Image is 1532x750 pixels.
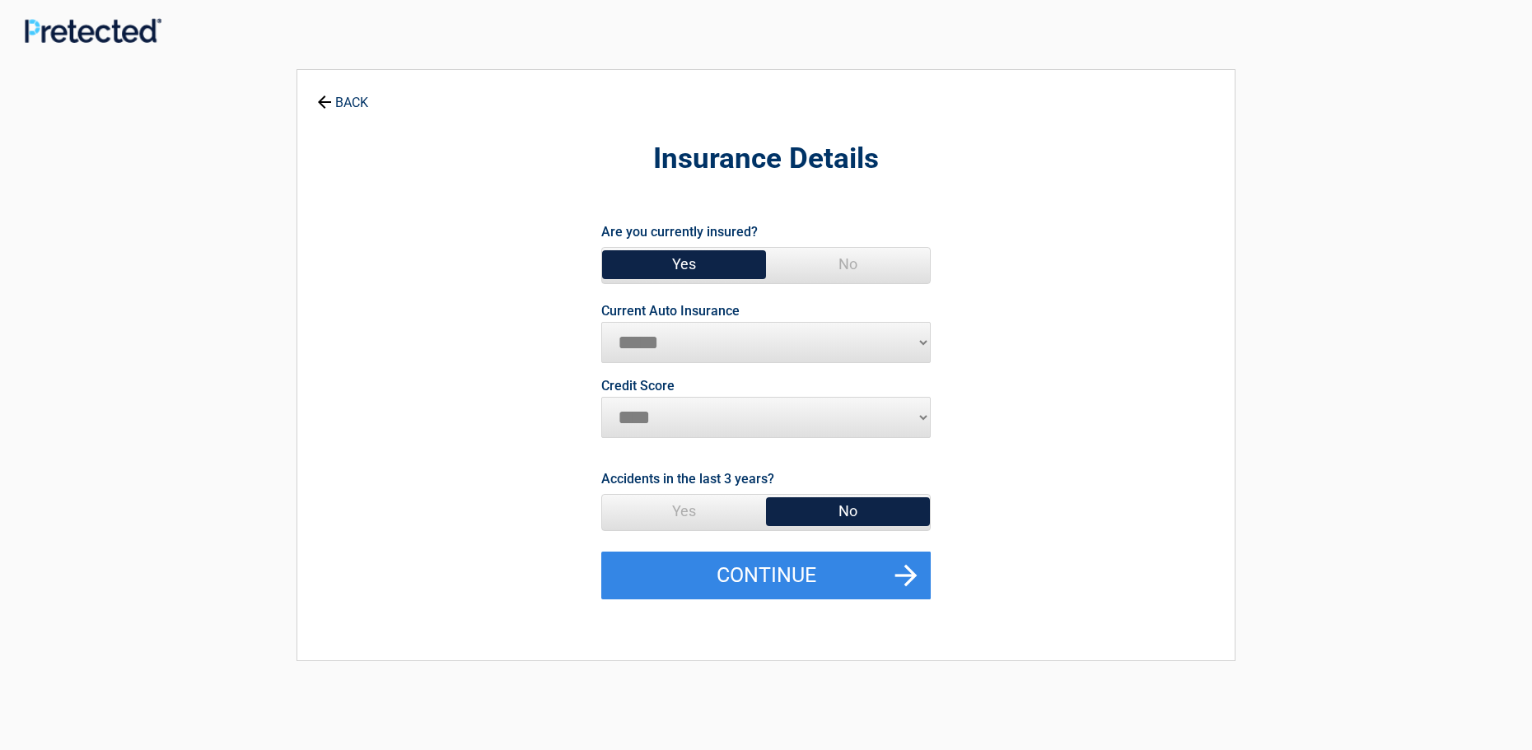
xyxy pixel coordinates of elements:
img: Main Logo [25,18,161,43]
span: Yes [602,248,766,281]
label: Are you currently insured? [601,221,758,243]
span: Yes [602,495,766,528]
button: Continue [601,552,931,599]
h2: Insurance Details [388,140,1144,179]
label: Credit Score [601,380,675,393]
label: Accidents in the last 3 years? [601,468,774,490]
label: Current Auto Insurance [601,305,740,318]
span: No [766,495,930,528]
span: No [766,248,930,281]
a: BACK [314,81,371,109]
